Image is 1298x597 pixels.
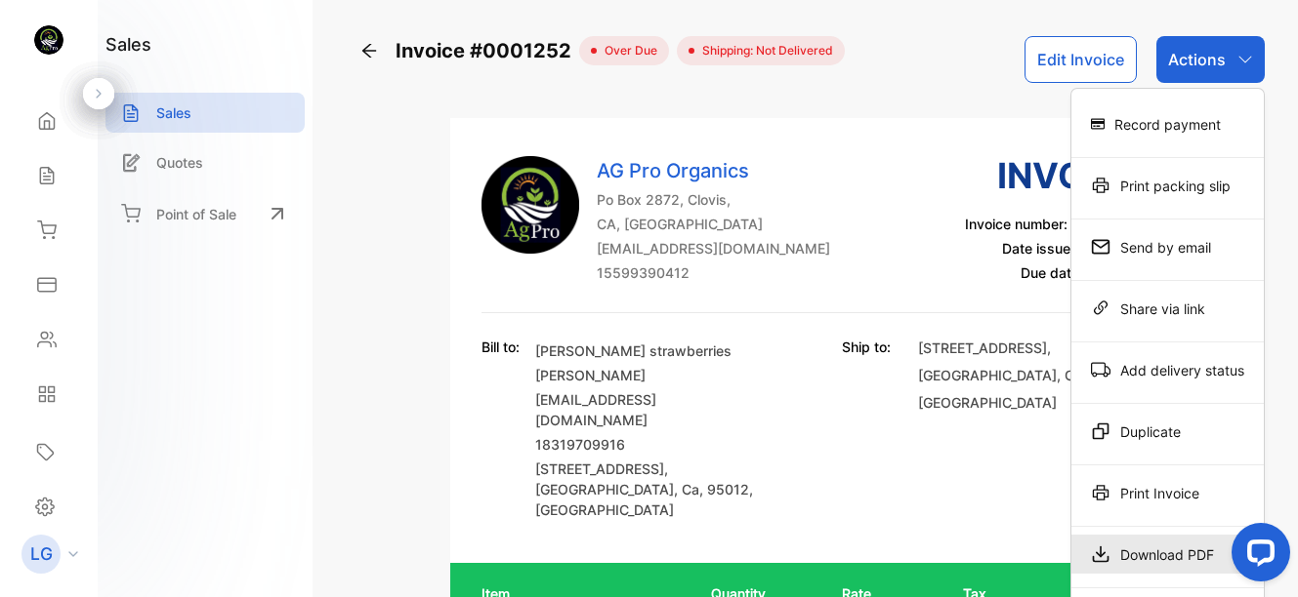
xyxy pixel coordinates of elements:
span: Due date: [1021,264,1083,281]
h3: Invoice [965,149,1143,202]
p: CA, [GEOGRAPHIC_DATA] [597,214,830,234]
a: Point of Sale [105,192,305,235]
span: [STREET_ADDRESS] [918,339,1047,356]
span: Shipping: Not Delivered [694,42,833,60]
img: logo [34,25,63,55]
p: Actions [1168,48,1226,71]
span: [STREET_ADDRESS] [535,460,664,477]
p: Sales [156,102,191,123]
p: Ship to: [842,337,891,357]
iframe: LiveChat chat widget [1216,515,1298,597]
p: [EMAIL_ADDRESS][DOMAIN_NAME] [597,238,830,259]
div: Record payment [1071,104,1264,143]
p: Bill to: [482,337,520,357]
h1: sales [105,31,151,58]
span: , Ca [1057,367,1082,383]
span: , 95012 [699,481,749,497]
div: Download PDF [1071,535,1264,574]
div: Add delivery status [1071,350,1264,389]
p: LG [30,541,53,567]
span: Date issued: [1002,240,1083,257]
button: Edit Invoice [1025,36,1137,83]
div: Print packing slip [1071,166,1264,205]
div: Share via link [1071,289,1264,328]
button: Actions [1156,36,1265,83]
span: over due [597,42,657,60]
span: , Ca [674,481,699,497]
p: 15599390412 [597,262,830,283]
div: Duplicate [1071,412,1264,451]
div: Send by email [1071,227,1264,266]
p: 18319709916 [535,434,760,455]
p: [PERSON_NAME] strawberries [535,340,760,361]
p: [PERSON_NAME] [535,365,760,385]
span: Invoice #0001252 [396,36,579,65]
p: Quotes [156,152,203,173]
p: Po Box 2872, Clovis, [597,189,830,210]
a: Quotes [105,142,305,182]
p: AG Pro Organics [597,156,830,185]
span: Invoice number: [965,216,1068,232]
img: Company Logo [482,156,579,254]
a: Sales [105,93,305,133]
p: [EMAIL_ADDRESS][DOMAIN_NAME] [535,389,760,430]
p: Point of Sale [156,204,236,224]
div: Print Invoice [1071,473,1264,512]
